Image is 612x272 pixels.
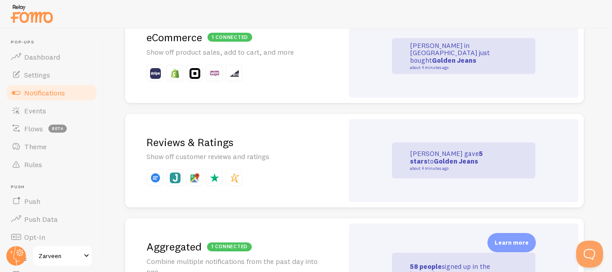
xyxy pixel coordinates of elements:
a: Opt-In [5,228,98,246]
span: Theme [24,142,47,151]
p: [PERSON_NAME] gave to [410,150,500,171]
div: 1 connected [207,33,252,42]
img: fomo_icons_square.svg [190,68,200,79]
span: Push [11,184,98,190]
img: fomo_icons_yotpo.svg [150,173,161,183]
h2: eCommerce [147,30,322,44]
span: Events [24,106,46,115]
iframe: Help Scout Beacon - Open [576,241,603,268]
span: Push [24,197,40,206]
span: Zarveen [39,250,81,261]
a: 1 connectedeCommerce Show off product sales, add to cart, and more [PERSON_NAME] in [GEOGRAPHIC_D... [125,9,584,103]
strong: Golden Jeans [432,56,476,65]
a: Settings [5,66,98,84]
span: Settings [24,70,50,79]
a: Notifications [5,84,98,102]
img: fomo_icons_google_review.svg [190,173,200,183]
a: Flows beta [5,120,98,138]
img: fomo_icons_stamped.svg [229,173,240,183]
span: beta [48,125,67,133]
span: Rules [24,160,42,169]
img: fomo_icons_big_commerce.svg [229,68,240,79]
img: fomo_icons_trustpilot.svg [209,173,220,183]
span: Notifications [24,88,65,97]
a: Push Data [5,210,98,228]
a: Dashboard [5,48,98,66]
a: Golden Jeans [434,157,478,165]
a: Rules [5,155,98,173]
h2: Aggregated [147,240,322,254]
img: fomo_icons_woo_commerce.svg [209,68,220,79]
a: Events [5,102,98,120]
span: Pop-ups [11,39,98,45]
img: fomo_icons_judgeme.svg [170,173,181,183]
div: 1 connected [207,242,252,251]
p: Show off product sales, add to cart, and more [147,47,322,57]
img: fomo_icons_shopify.svg [170,68,181,79]
p: [PERSON_NAME] in [GEOGRAPHIC_DATA] just bought [410,42,500,70]
span: Dashboard [24,52,60,61]
small: about 4 minutes ago [410,166,497,171]
small: about 4 minutes ago [410,65,497,70]
a: Zarveen [32,245,93,267]
img: fomo-relay-logo-orange.svg [9,2,54,25]
strong: 58 people [410,262,442,271]
span: Flows [24,124,43,133]
img: fomo_icons_stripe.svg [150,68,161,79]
h2: Reviews & Ratings [147,135,322,149]
span: Opt-In [24,233,45,242]
a: Push [5,192,98,210]
a: Theme [5,138,98,155]
p: Show off customer reviews and ratings [147,151,322,162]
div: Learn more [487,233,536,252]
strong: 5 stars [410,149,483,165]
a: Reviews & Ratings Show off customer reviews and ratings [PERSON_NAME] gave5 starstoGolden Jeans a... [125,114,584,208]
p: Learn more [495,238,529,247]
span: Push Data [24,215,58,224]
